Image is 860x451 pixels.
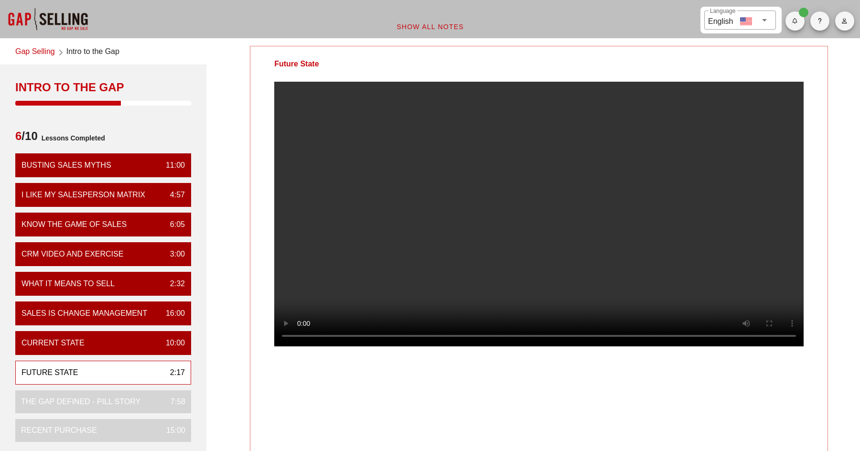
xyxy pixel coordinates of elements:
div: Sales is Change Management [21,308,147,319]
div: Recent Purchase [21,425,97,436]
div: 11:00 [158,160,185,171]
div: LanguageEnglish [704,11,776,30]
div: 2:32 [162,278,185,290]
span: 6 [15,129,21,142]
div: Future State [21,367,78,378]
div: 4:57 [162,189,185,201]
span: Show All Notes [396,23,464,31]
button: Show All Notes [388,18,472,35]
span: Badge [799,8,808,17]
span: Lessons Completed [38,129,105,148]
span: /10 [15,129,38,148]
a: Gap Selling [15,46,55,59]
div: 3:00 [162,248,185,260]
div: 10:00 [158,337,185,349]
label: Language [710,8,735,15]
div: 7:58 [163,396,185,408]
div: Busting Sales Myths [21,160,111,171]
div: Future State [250,46,343,82]
div: CRM VIDEO and EXERCISE [21,248,123,260]
div: Intro to the Gap [15,80,191,95]
span: Intro to the Gap [66,46,119,59]
div: English [708,13,733,27]
div: Know the Game of Sales [21,219,127,230]
div: Current State [21,337,85,349]
div: 2:17 [162,367,185,378]
div: 16:00 [158,308,185,319]
div: What it means to sell [21,278,115,290]
div: 6:05 [162,219,185,230]
div: I Like My Salesperson Matrix [21,189,145,201]
div: The Gap Defined - Pill Story [21,396,140,408]
div: 15:00 [159,425,185,436]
